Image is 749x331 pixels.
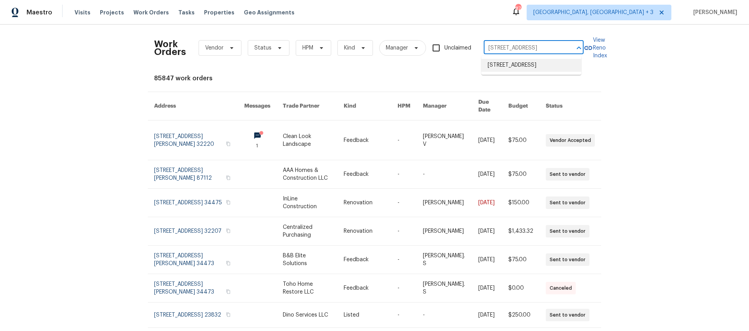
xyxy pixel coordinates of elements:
[337,246,391,274] td: Feedback
[444,44,471,52] span: Unclaimed
[515,5,521,12] div: 87
[417,189,472,217] td: [PERSON_NAME]
[225,174,232,181] button: Copy Address
[337,303,391,328] td: Listed
[417,92,472,120] th: Manager
[417,246,472,274] td: [PERSON_NAME]. S
[225,311,232,318] button: Copy Address
[302,44,313,52] span: HPM
[391,217,417,246] td: -
[100,9,124,16] span: Projects
[225,260,232,267] button: Copy Address
[75,9,91,16] span: Visits
[337,189,391,217] td: Renovation
[254,44,272,52] span: Status
[225,199,232,206] button: Copy Address
[337,120,391,160] td: Feedback
[337,274,391,303] td: Feedback
[178,10,195,15] span: Tasks
[391,189,417,217] td: -
[484,42,562,54] input: Enter in an address
[391,246,417,274] td: -
[225,140,232,147] button: Copy Address
[277,92,337,120] th: Trade Partner
[502,92,540,120] th: Budget
[344,44,355,52] span: Kind
[391,303,417,328] td: -
[584,36,607,60] a: View Reno Index
[244,9,295,16] span: Geo Assignments
[533,9,653,16] span: [GEOGRAPHIC_DATA], [GEOGRAPHIC_DATA] + 3
[154,74,595,82] div: 85847 work orders
[225,288,232,295] button: Copy Address
[391,120,417,160] td: -
[417,217,472,246] td: [PERSON_NAME]
[337,92,391,120] th: Kind
[337,160,391,189] td: Feedback
[148,92,238,120] th: Address
[573,42,584,53] button: Close
[417,274,472,303] td: [PERSON_NAME]. S
[481,59,581,72] li: [STREET_ADDRESS]
[391,160,417,189] td: -
[205,44,224,52] span: Vendor
[225,227,232,234] button: Copy Address
[472,92,502,120] th: Due Date
[417,160,472,189] td: -
[277,303,337,328] td: Dino Services LLC
[277,217,337,246] td: Centralized Purchasing
[238,92,277,120] th: Messages
[277,160,337,189] td: AAA Homes & Construction LLC
[277,120,337,160] td: Clean Look Landscape
[277,246,337,274] td: B&B Elite Solutions
[154,40,186,56] h2: Work Orders
[133,9,169,16] span: Work Orders
[391,92,417,120] th: HPM
[417,120,472,160] td: [PERSON_NAME] V
[277,274,337,303] td: Toho Home Restore LLC
[417,303,472,328] td: -
[27,9,52,16] span: Maestro
[277,189,337,217] td: InLine Construction
[386,44,408,52] span: Manager
[391,274,417,303] td: -
[690,9,737,16] span: [PERSON_NAME]
[337,217,391,246] td: Renovation
[204,9,234,16] span: Properties
[540,92,601,120] th: Status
